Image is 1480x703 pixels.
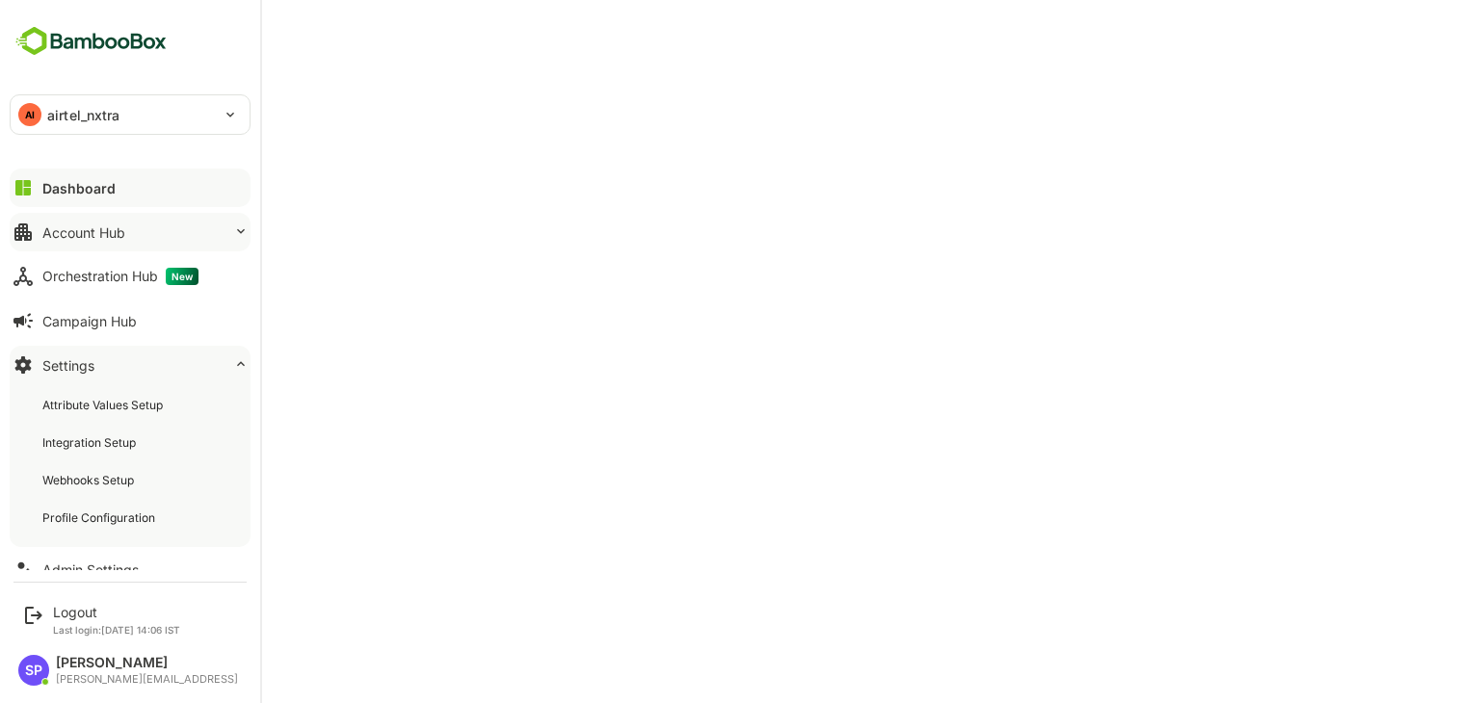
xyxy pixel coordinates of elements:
button: Settings [10,346,251,384]
button: Campaign Hub [10,301,251,340]
div: Attribute Values Setup [42,397,167,413]
div: Logout [53,604,180,620]
p: Last login: [DATE] 14:06 IST [53,624,180,636]
div: Profile Configuration [42,509,159,526]
img: BambooboxFullLogoMark.5f36c76dfaba33ec1ec1367b70bb1252.svg [10,23,172,60]
p: airtel_nxtra [47,105,120,125]
div: Integration Setup [42,434,140,451]
div: Dashboard [42,180,116,196]
div: Orchestration Hub [42,268,198,285]
div: [PERSON_NAME][EMAIL_ADDRESS] [56,673,238,686]
div: AIairtel_nxtra [11,95,250,134]
button: Orchestration HubNew [10,257,251,296]
button: Admin Settings [10,550,251,588]
div: Webhooks Setup [42,472,138,488]
div: Account Hub [42,224,125,241]
div: SP [18,655,49,686]
button: Dashboard [10,169,251,207]
div: Campaign Hub [42,313,137,329]
div: [PERSON_NAME] [56,655,238,671]
div: AI [18,103,41,126]
button: Account Hub [10,213,251,251]
div: Settings [42,357,94,374]
div: Admin Settings [42,561,139,578]
span: New [166,268,198,285]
